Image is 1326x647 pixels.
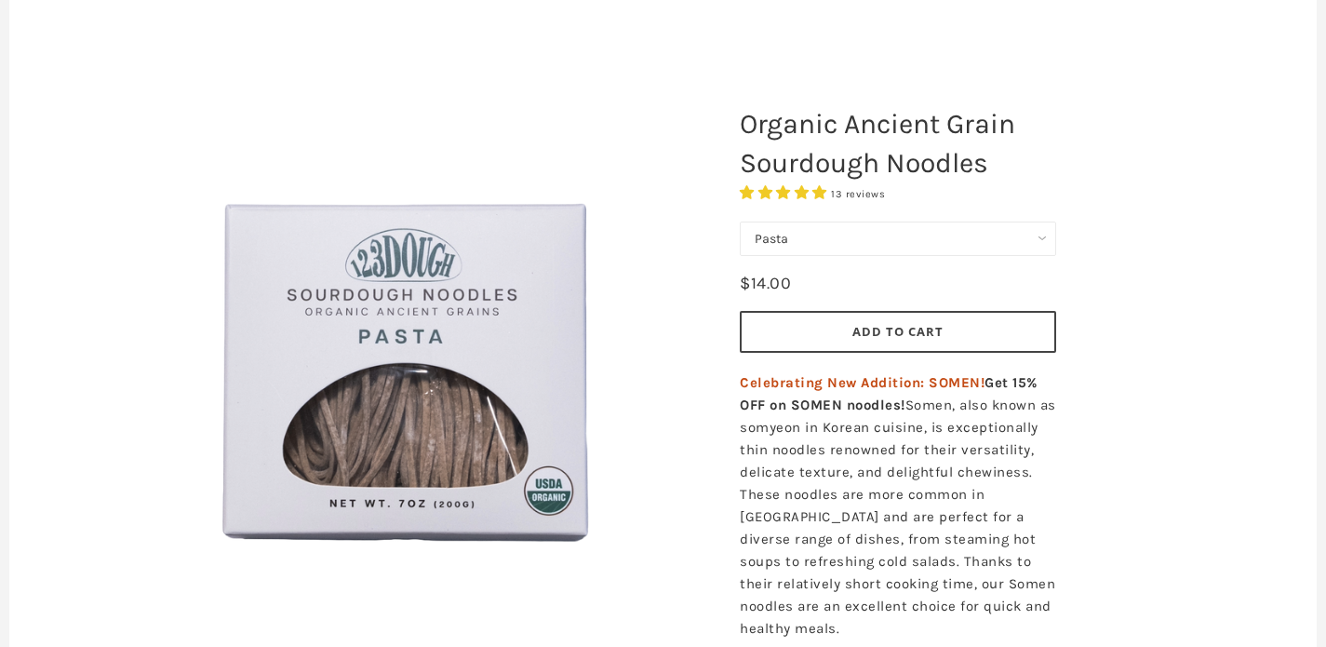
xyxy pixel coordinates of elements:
[128,87,687,645] img: Organic Ancient Grain Sourdough Noodles
[852,323,944,340] span: Add to Cart
[726,95,1070,192] h1: Organic Ancient Grain Sourdough Noodles
[831,188,885,200] span: 13 reviews
[102,87,712,645] a: Organic Ancient Grain Sourdough Noodles
[740,270,791,297] div: $14.00
[740,371,1056,640] p: Somen, also known as somyeon in Korean cuisine, is exceptionally thin noodles renowned for their ...
[740,311,1056,353] button: Add to Cart
[740,184,831,201] span: 4.85 stars
[740,374,984,391] span: Celebrating New Addition: SOMEN!
[740,374,1038,413] strong: Get 15% OFF on SOMEN noodles!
